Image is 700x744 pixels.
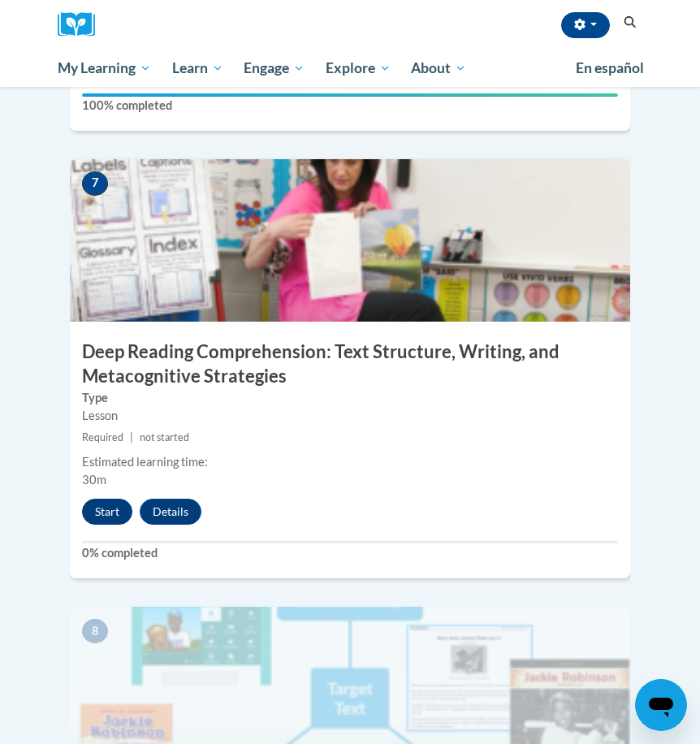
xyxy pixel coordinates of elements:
[140,431,189,443] span: not started
[82,407,618,425] div: Lesson
[172,58,223,78] span: Learn
[70,159,630,322] img: Course Image
[411,58,466,78] span: About
[244,58,305,78] span: Engage
[82,431,123,443] span: Required
[82,453,618,471] div: Estimated learning time:
[58,58,151,78] span: My Learning
[58,12,106,37] img: Logo brand
[140,499,201,525] button: Details
[576,59,644,76] span: En español
[82,171,108,196] span: 7
[45,50,655,87] div: Main menu
[47,50,162,87] a: My Learning
[326,58,391,78] span: Explore
[561,12,610,38] button: Account Settings
[82,97,618,115] label: 100% completed
[82,499,132,525] button: Start
[635,679,687,731] iframe: Button to launch messaging window
[70,340,630,390] h3: Deep Reading Comprehension: Text Structure, Writing, and Metacognitive Strategies
[618,13,642,32] button: Search
[315,50,401,87] a: Explore
[130,431,133,443] span: |
[162,50,234,87] a: Learn
[82,473,106,487] span: 30m
[565,51,655,85] a: En español
[401,50,477,87] a: About
[233,50,315,87] a: Engage
[82,544,618,562] label: 0% completed
[82,389,618,407] label: Type
[82,619,108,643] span: 8
[82,93,618,97] div: Your progress
[58,12,106,37] a: Cox Campus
